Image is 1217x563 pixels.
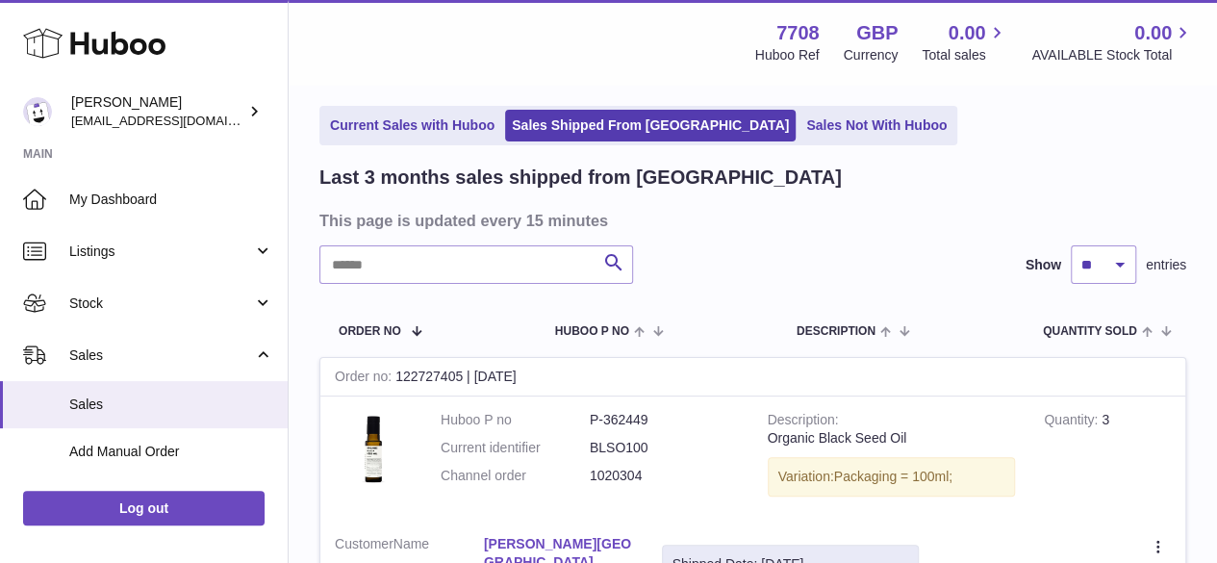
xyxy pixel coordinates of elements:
img: internalAdmin-7708@internal.huboo.com [23,97,52,126]
a: Current Sales with Huboo [323,110,501,141]
td: 3 [1029,397,1185,521]
a: 0.00 Total sales [922,20,1007,64]
div: Currency [844,46,899,64]
span: 0.00 [949,20,986,46]
div: Huboo Ref [755,46,820,64]
span: Add Manual Order [69,443,273,461]
dt: Current identifier [441,439,590,457]
span: AVAILABLE Stock Total [1031,46,1194,64]
strong: Order no [335,369,395,389]
span: Stock [69,294,253,313]
a: Log out [23,491,265,525]
dd: 1020304 [590,467,739,485]
span: entries [1146,256,1186,274]
span: Huboo P no [555,325,629,338]
strong: Quantity [1044,412,1102,432]
a: 0.00 AVAILABLE Stock Total [1031,20,1194,64]
div: 122727405 | [DATE] [320,358,1185,397]
div: [PERSON_NAME] [71,93,244,130]
div: Variation: [768,457,1016,497]
span: Sales [69,346,253,365]
span: Listings [69,243,253,261]
dt: Channel order [441,467,590,485]
span: My Dashboard [69,191,273,209]
h3: This page is updated every 15 minutes [319,210,1181,231]
span: Quantity Sold [1043,325,1137,338]
img: 77081700559267.jpg [335,411,412,488]
span: [EMAIL_ADDRESS][DOMAIN_NAME] [71,113,283,128]
span: Description [797,325,875,338]
a: Sales Shipped From [GEOGRAPHIC_DATA] [505,110,796,141]
dd: BLSO100 [590,439,739,457]
h2: Last 3 months sales shipped from [GEOGRAPHIC_DATA] [319,165,842,191]
a: Sales Not With Huboo [799,110,953,141]
span: 0.00 [1134,20,1172,46]
span: Customer [335,536,393,551]
strong: Description [768,412,839,432]
strong: GBP [856,20,898,46]
strong: 7708 [776,20,820,46]
span: Order No [339,325,401,338]
dt: Huboo P no [441,411,590,429]
span: Packaging = 100ml; [834,469,952,484]
span: Sales [69,396,273,414]
span: Total sales [922,46,1007,64]
div: Organic Black Seed Oil [768,429,1016,448]
dd: P-362449 [590,411,739,429]
label: Show [1026,256,1061,274]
